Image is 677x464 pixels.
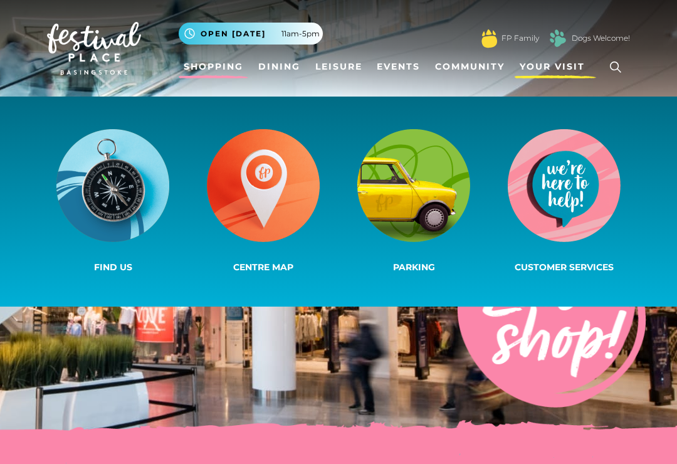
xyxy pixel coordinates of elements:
a: Customer Services [489,127,639,277]
span: Parking [393,261,435,273]
a: Shopping [179,55,248,78]
a: Community [430,55,510,78]
span: 11am-5pm [281,28,320,40]
a: Dining [253,55,305,78]
a: Your Visit [515,55,596,78]
span: Customer Services [515,261,614,273]
a: Centre Map [188,127,338,277]
img: Festival Place Logo [47,22,141,75]
span: Centre Map [233,261,293,273]
span: Open [DATE] [201,28,266,40]
a: FP Family [501,33,539,44]
a: Leisure [310,55,367,78]
span: Find us [94,261,132,273]
a: Parking [338,127,489,277]
a: Find us [38,127,188,277]
a: Events [372,55,425,78]
span: Your Visit [520,60,585,73]
a: Dogs Welcome! [572,33,630,44]
button: Open [DATE] 11am-5pm [179,23,323,45]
